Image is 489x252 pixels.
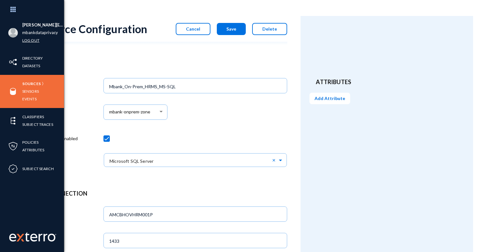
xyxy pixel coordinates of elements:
[48,189,281,198] header: Connection
[22,88,39,95] a: Sensors
[252,23,287,35] button: Delete
[8,164,18,174] img: icon-compliance.svg
[17,234,24,241] img: exterro-logo.svg
[316,78,458,86] header: Attributes
[8,28,18,38] img: blank-profile-picture.png
[22,121,53,128] a: Subject Traces
[186,26,200,32] span: Cancel
[22,62,40,69] a: Datasets
[22,146,44,154] a: Attributes
[9,232,56,241] img: exterro-work-mark.svg
[176,23,210,35] button: Cancel
[22,21,64,29] li: [PERSON_NAME][EMAIL_ADDRESS][PERSON_NAME][DOMAIN_NAME]
[22,165,54,172] a: Subject Search
[309,93,350,104] button: Add Attribute
[272,157,278,163] span: Clear all
[217,23,246,35] button: Save
[22,95,37,103] a: Events
[8,141,18,151] img: icon-policies.svg
[8,116,18,126] img: icon-elements.svg
[22,37,39,44] a: Log out
[48,61,281,69] header: Info
[22,54,43,62] a: Directory
[8,87,18,96] img: icon-sources.svg
[22,80,41,87] a: Sources
[262,26,277,32] span: Delete
[109,109,150,115] span: mbank-onprem-zone
[4,3,23,16] img: app launcher
[22,113,44,120] a: Classifiers
[109,238,284,244] input: 1433
[22,29,58,36] a: mbankdataprivacy
[8,57,18,67] img: icon-inventory.svg
[22,139,39,146] a: Policies
[226,26,236,32] span: Save
[42,22,147,35] div: Source Configuration
[315,96,345,101] span: Add Attribute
